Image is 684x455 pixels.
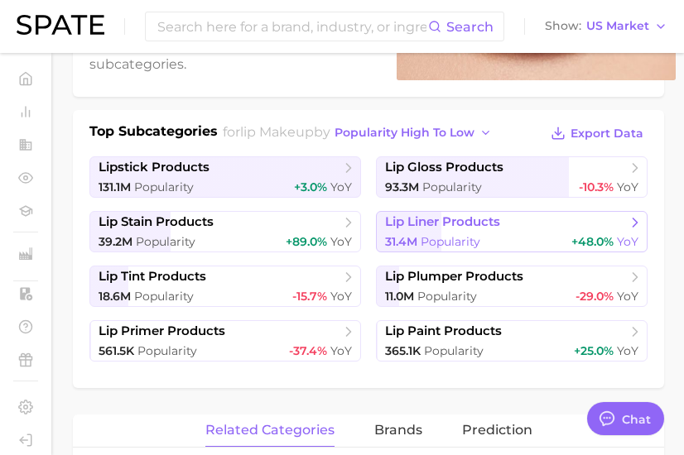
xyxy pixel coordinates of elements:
span: lip liner products [385,214,500,230]
span: 31.4m [385,234,417,249]
span: US Market [586,22,649,31]
span: Popularity [137,343,197,358]
span: 131.1m [99,180,131,194]
span: popularity high to low [335,126,474,140]
a: lip plumper products11.0m Popularity-29.0% YoY [376,266,648,307]
span: Search [446,19,494,35]
span: -29.0% [576,289,614,304]
span: 39.2m [99,234,132,249]
a: lip stain products39.2m Popularity+89.0% YoY [89,211,361,252]
a: lip primer products561.5k Popularity-37.4% YoY [89,320,361,362]
span: Prediction [462,423,532,438]
span: YoY [617,180,638,194]
span: for by [223,124,497,140]
span: lipstick products [99,160,210,175]
span: related categories [205,423,335,438]
a: lip tint products18.6m Popularity-15.7% YoY [89,266,361,307]
span: Popularity [134,180,194,194]
h1: Top Subcategories [89,122,218,146]
span: lip tint products [99,269,206,285]
span: +3.0% [294,180,327,194]
span: Popularity [136,234,195,249]
span: 11.0m [385,289,414,304]
span: +25.0% [574,343,614,358]
span: brands [374,423,422,438]
span: Export Data [571,127,643,141]
span: 18.6m [99,289,131,304]
input: Search here for a brand, industry, or ingredient [156,12,428,41]
span: -15.7% [292,289,327,304]
a: Log out. Currently logged in with e-mail david.lucas@loreal.com. [13,428,38,453]
button: popularity high to low [330,122,497,144]
span: Popularity [421,234,480,249]
span: lip makeup [240,124,314,140]
span: lip plumper products [385,269,523,285]
span: 365.1k [385,343,421,358]
span: Popularity [417,289,477,304]
span: +48.0% [571,234,614,249]
span: -10.3% [579,180,614,194]
span: Popularity [424,343,484,358]
button: Export Data [547,122,648,145]
a: lip paint products365.1k Popularity+25.0% YoY [376,320,648,362]
a: lipstick products131.1m Popularity+3.0% YoY [89,156,361,198]
span: YoY [330,289,352,304]
span: YoY [330,180,352,194]
span: Popularity [134,289,194,304]
span: YoY [617,343,638,358]
span: YoY [330,343,352,358]
button: ShowUS Market [541,16,672,37]
span: lip primer products [99,323,225,339]
span: YoY [617,234,638,249]
span: Show [545,22,581,31]
span: Popularity [422,180,482,194]
span: YoY [330,234,352,249]
span: 93.3m [385,180,419,194]
span: lip stain products [99,214,214,230]
a: lip liner products31.4m Popularity+48.0% YoY [376,211,648,252]
span: lip gloss products [385,160,503,175]
span: +89.0% [286,234,327,249]
span: YoY [617,289,638,304]
a: lip gloss products93.3m Popularity-10.3% YoY [376,156,648,198]
span: 561.5k [99,343,134,358]
img: SPATE [17,15,104,35]
span: -37.4% [289,343,327,358]
span: lip paint products [385,323,502,339]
